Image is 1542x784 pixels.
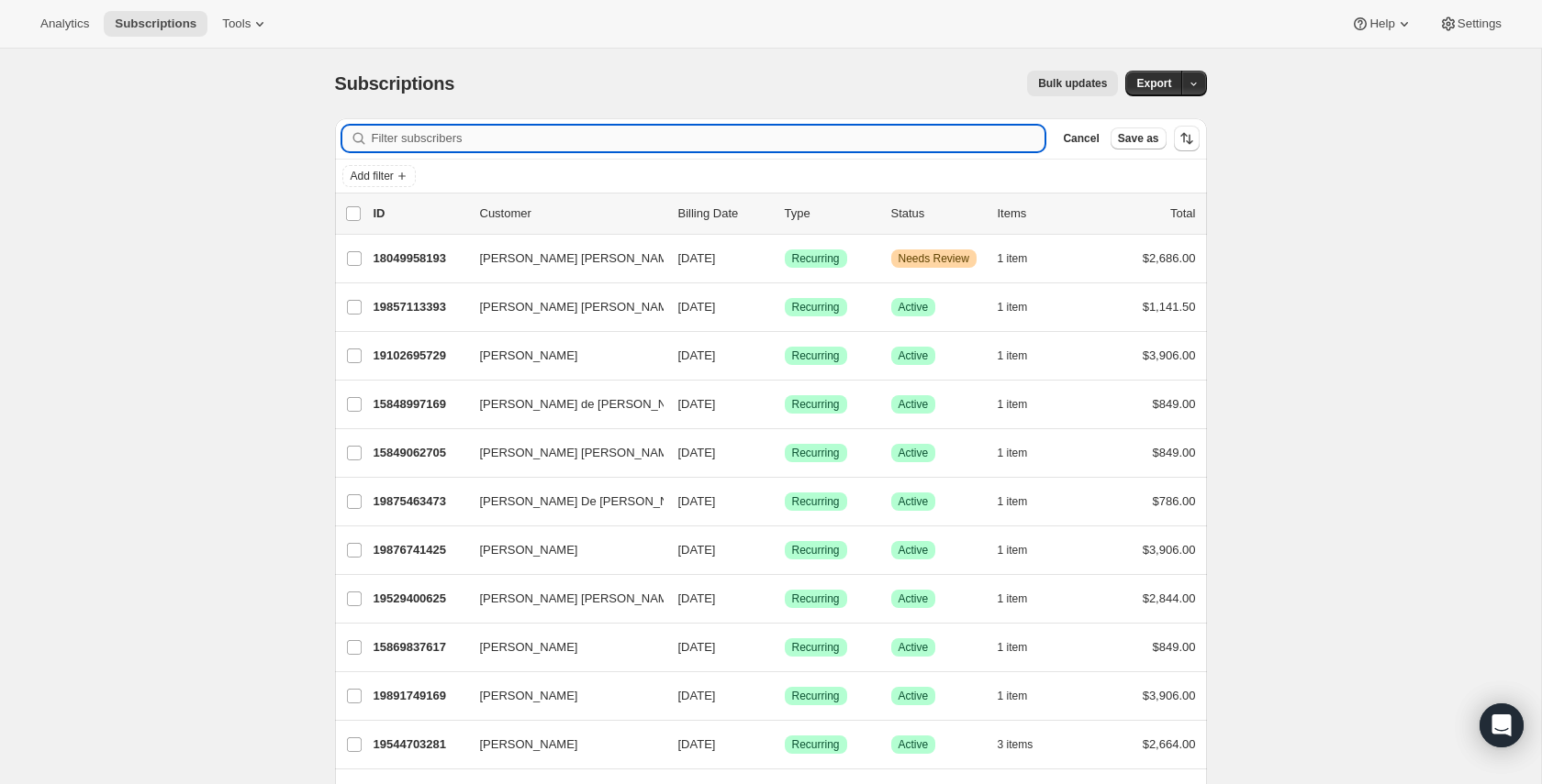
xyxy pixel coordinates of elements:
span: $849.00 [1153,446,1196,459]
span: 3 items [998,737,1034,752]
p: 15849062705 [374,444,465,462]
p: 18049958193 [374,249,465,268]
button: 1 item [998,586,1048,612]
span: 1 item [998,446,1028,460]
button: [PERSON_NAME] [PERSON_NAME] [PERSON_NAME] [469,293,653,322]
span: [DATE] [678,591,716,605]
div: Type [785,204,877,223]
button: Tools [211,11,280,37]
span: [DATE] [678,689,716,702]
p: Customer [480,204,664,223]
button: [PERSON_NAME] [469,633,653,662]
button: Bulk updates [1027,71,1118,96]
span: 1 item [998,494,1028,509]
span: Recurring [792,348,840,363]
button: Add filter [342,165,416,187]
span: Recurring [792,689,840,703]
div: 19876741425[PERSON_NAME][DATE]SuccessRecurringSuccessActive1 item$3,906.00 [374,537,1196,563]
span: [DATE] [678,737,716,751]
span: [PERSON_NAME] [PERSON_NAME] [480,444,679,462]
p: Billing Date [678,204,770,223]
span: Active [899,543,929,558]
span: Recurring [792,397,840,412]
span: $1,141.50 [1143,300,1196,314]
button: Settings [1428,11,1513,37]
p: 19102695729 [374,347,465,365]
div: 19544703281[PERSON_NAME][DATE]SuccessRecurringSuccessActive3 items$2,664.00 [374,732,1196,757]
button: 1 item [998,683,1048,709]
span: $849.00 [1153,397,1196,411]
span: $3,906.00 [1143,689,1196,702]
span: 1 item [998,348,1028,363]
span: Subscriptions [115,17,196,31]
button: Analytics [29,11,100,37]
span: Recurring [792,251,840,266]
span: Add filter [351,169,394,183]
span: [DATE] [678,348,716,362]
div: IDCustomerBilling DateTypeStatusItemsTotal [374,204,1196,223]
button: 1 item [998,392,1048,417]
span: [PERSON_NAME] de [PERSON_NAME] [480,395,697,414]
button: [PERSON_NAME] [PERSON_NAME] [469,438,653,468]
button: [PERSON_NAME] de [PERSON_NAME] [469,390,653,419]
button: Save as [1111,127,1167,149]
p: Total [1170,204,1195,223]
span: $2,844.00 [1143,591,1196,605]
span: [DATE] [678,251,716,265]
button: 1 item [998,440,1048,466]
span: Needs Review [899,251,969,266]
span: Settings [1458,17,1502,31]
span: [PERSON_NAME] [PERSON_NAME] [480,590,679,608]
button: Cancel [1056,127,1106,149]
input: Filter subscribers [372,126,1045,151]
button: [PERSON_NAME] [469,681,653,711]
button: [PERSON_NAME] [469,536,653,565]
span: Bulk updates [1038,76,1107,91]
span: [DATE] [678,640,716,654]
span: Help [1369,17,1394,31]
span: $2,664.00 [1143,737,1196,751]
span: Recurring [792,543,840,558]
span: 1 item [998,640,1028,655]
span: [PERSON_NAME] [480,735,578,754]
p: 19891749169 [374,687,465,705]
span: [PERSON_NAME] [PERSON_NAME] [PERSON_NAME] [480,298,781,316]
span: Active [899,494,929,509]
span: 1 item [998,397,1028,412]
span: $3,906.00 [1143,543,1196,557]
span: [PERSON_NAME] [480,347,578,365]
button: [PERSON_NAME] [PERSON_NAME] [469,244,653,273]
button: [PERSON_NAME] [PERSON_NAME] [469,584,653,613]
button: Sort the results [1174,126,1200,151]
span: 1 item [998,689,1028,703]
button: [PERSON_NAME] [469,341,653,370]
button: 1 item [998,537,1048,563]
p: 15848997169 [374,395,465,414]
span: Active [899,689,929,703]
span: [PERSON_NAME] De [PERSON_NAME] [480,492,698,511]
button: Help [1340,11,1424,37]
span: Recurring [792,737,840,752]
span: Save as [1118,131,1159,146]
span: Active [899,591,929,606]
span: [PERSON_NAME] [480,638,578,657]
span: [DATE] [678,543,716,557]
button: [PERSON_NAME] [469,730,653,759]
p: Status [891,204,983,223]
span: Recurring [792,494,840,509]
p: 15869837617 [374,638,465,657]
span: Cancel [1063,131,1099,146]
span: Recurring [792,446,840,460]
button: 1 item [998,489,1048,514]
span: [PERSON_NAME] [480,541,578,559]
button: 1 item [998,343,1048,369]
div: 19529400625[PERSON_NAME] [PERSON_NAME][DATE]SuccessRecurringSuccessActive1 item$2,844.00 [374,586,1196,612]
span: Recurring [792,591,840,606]
span: Active [899,397,929,412]
span: 1 item [998,300,1028,315]
button: 1 item [998,246,1048,271]
button: 3 items [998,732,1054,757]
span: $3,906.00 [1143,348,1196,362]
span: Active [899,737,929,752]
button: [PERSON_NAME] De [PERSON_NAME] [469,487,653,516]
